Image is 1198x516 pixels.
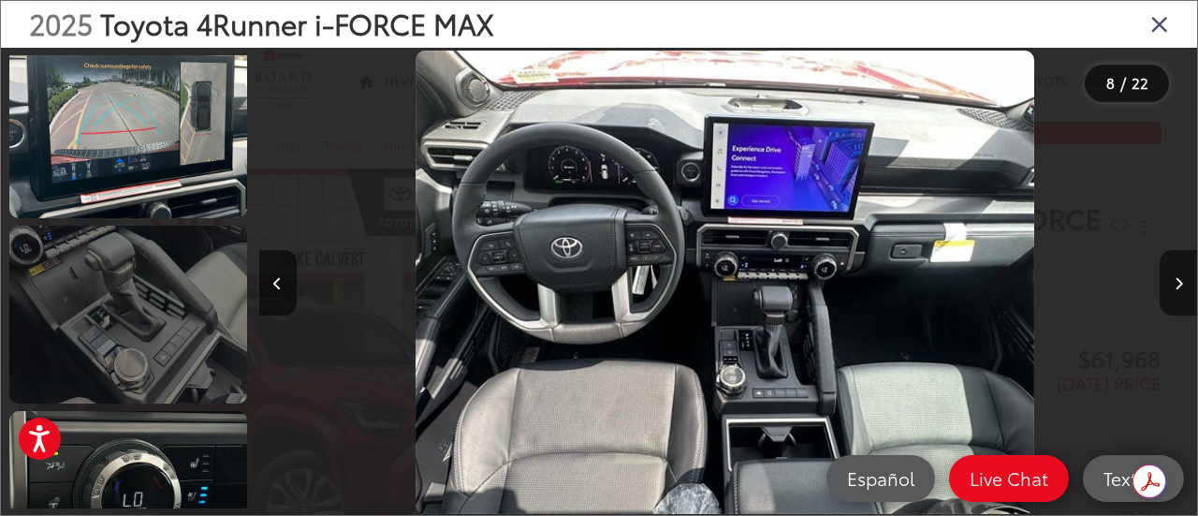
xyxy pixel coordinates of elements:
span: Toyota 4Runner i-FORCE MAX [100,3,494,43]
a: Live Chat [949,455,1069,502]
div: 2025 Toyota 4Runner i-FORCE MAX Limited i-FORCE MAX 7 [256,51,1193,515]
span: Text Us [1094,466,1173,490]
i: Close gallery [1150,11,1169,36]
span: / [1118,77,1128,90]
span: Live Chat [960,466,1058,490]
a: Text Us [1083,455,1184,502]
button: Next image [1160,250,1197,316]
span: 2025 [29,3,93,43]
span: 8 [1106,72,1115,93]
span: 22 [1132,72,1148,93]
a: Español [826,455,935,502]
span: Español [838,466,924,490]
img: 2025 Toyota 4Runner i-FORCE MAX Limited i-FORCE MAX [416,51,1034,515]
button: Previous image [259,250,297,316]
img: 2025 Toyota 4Runner i-FORCE MAX Limited i-FORCE MAX [7,38,249,220]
